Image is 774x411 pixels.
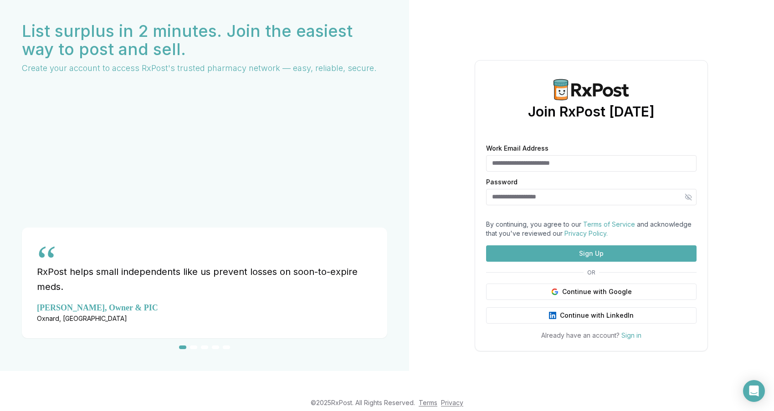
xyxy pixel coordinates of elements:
[486,145,697,152] label: Work Email Address
[551,288,559,295] img: Google
[584,269,599,276] span: OR
[548,79,635,101] img: RxPost Logo
[528,103,655,120] h1: Join RxPost [DATE]
[22,62,387,75] p: Create your account to access RxPost's trusted pharmacy network — easy, reliable, secure.
[37,246,372,294] blockquote: RxPost helps small independents like us prevent losses on soon-to-expire meds.
[486,220,697,238] div: By continuing, you agree to our and acknowledge that you've reviewed our
[419,399,437,406] a: Terms
[37,239,56,283] div: “
[37,314,372,323] div: Oxnard, [GEOGRAPHIC_DATA]
[541,331,620,339] span: Already have an account?
[486,179,697,185] label: Password
[743,380,765,402] div: Open Intercom Messenger
[22,22,387,58] h2: List surplus in 2 minutes. Join the easiest way to post and sell.
[486,245,697,262] button: Sign Up
[680,189,697,205] button: Hide password
[486,307,697,324] button: Continue with LinkedIn
[37,301,372,314] div: [PERSON_NAME], Owner & PIC
[583,220,635,228] a: Terms of Service
[441,399,463,406] a: Privacy
[486,284,697,300] button: Continue with Google
[549,312,556,319] img: LinkedIn
[564,229,608,237] a: Privacy Policy.
[621,331,641,339] a: Sign in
